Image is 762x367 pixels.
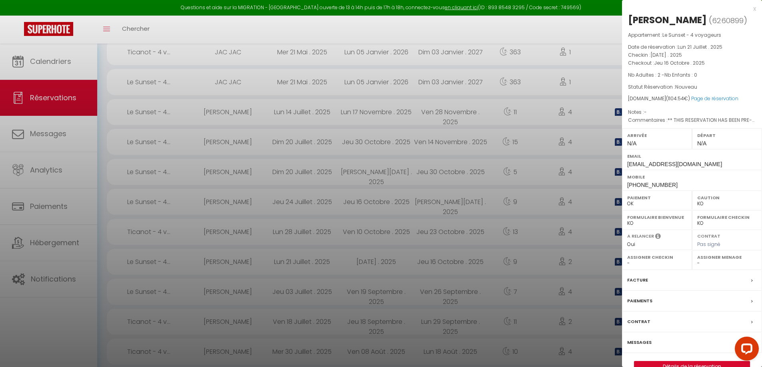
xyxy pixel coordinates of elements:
[697,140,706,147] span: N/A
[664,71,697,78] span: Nb Enfants : 0
[628,43,756,51] p: Date de réservation :
[627,317,650,326] label: Contrat
[628,59,756,67] p: Checkout :
[668,95,684,102] span: 1104.54
[628,71,697,78] span: Nb Adultes : 2 -
[627,213,687,221] label: Formulaire Bienvenue
[628,95,756,103] div: [DOMAIN_NAME]
[697,233,720,238] label: Contrat
[628,31,756,39] p: Appartement :
[628,83,756,91] p: Statut Réservation :
[675,83,697,90] span: Nouveau
[712,16,744,26] span: 6260899
[709,15,747,26] span: ( )
[628,51,756,59] p: Checkin :
[650,52,682,58] span: [DATE] . 2025
[628,108,756,116] p: Notes :
[628,116,756,124] p: Commentaires :
[697,241,720,248] span: Pas signé
[627,131,687,139] label: Arrivée
[666,95,690,102] span: ( €)
[654,60,705,66] span: Jeu 16 Octobre . 2025
[627,253,687,261] label: Assigner Checkin
[627,140,636,147] span: N/A
[627,152,757,160] label: Email
[627,276,648,284] label: Facture
[644,109,647,115] span: -
[627,173,757,181] label: Mobile
[627,182,678,188] span: [PHONE_NUMBER]
[697,253,757,261] label: Assigner Menage
[697,213,757,221] label: Formulaire Checkin
[627,338,652,347] label: Messages
[627,297,652,305] label: Paiements
[697,194,757,202] label: Caution
[627,233,654,240] label: A relancer
[628,14,707,26] div: [PERSON_NAME]
[678,44,722,50] span: Lun 21 Juillet . 2025
[728,333,762,367] iframe: LiveChat chat widget
[627,194,687,202] label: Paiement
[662,32,721,38] span: Le Sunset - 4 voyageurs
[622,4,756,14] div: x
[655,233,661,242] i: Sélectionner OUI si vous souhaiter envoyer les séquences de messages post-checkout
[691,95,738,102] a: Page de réservation
[697,131,757,139] label: Départ
[627,161,722,167] span: [EMAIL_ADDRESS][DOMAIN_NAME]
